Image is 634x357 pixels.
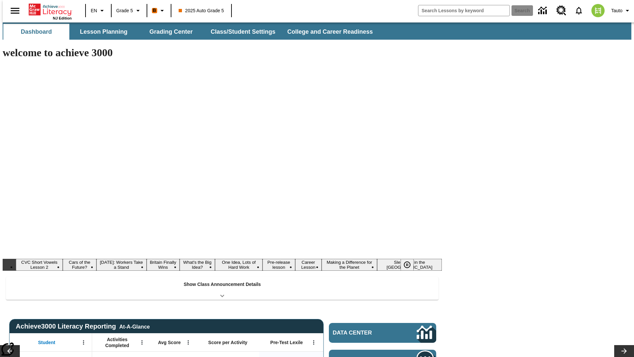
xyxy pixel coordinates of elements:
button: Slide 10 Sleepless in the Animal Kingdom [377,259,442,271]
button: Open Menu [183,337,193,347]
span: Data Center [333,330,395,336]
div: Show Class Announcement Details [6,277,439,300]
div: At-A-Glance [119,323,150,330]
button: Boost Class color is orange. Change class color [149,5,169,17]
input: search field [418,5,510,16]
button: Slide 3 Labor Day: Workers Take a Stand [96,259,147,271]
span: Tauto [611,7,622,14]
button: Open Menu [137,337,147,347]
button: Lesson Planning [71,24,137,40]
p: Show Class Announcement Details [184,281,261,288]
button: Slide 8 Career Lesson [295,259,322,271]
span: B [153,6,156,15]
button: Pause [401,259,414,271]
div: SubNavbar [3,22,631,40]
button: Slide 5 What's the Big Idea? [180,259,215,271]
button: Slide 4 Britain Finally Wins [147,259,180,271]
a: Home [29,3,72,16]
span: Achieve3000 Literacy Reporting [16,323,150,330]
div: SubNavbar [3,24,379,40]
button: Grade: Grade 5, Select a grade [114,5,145,17]
div: Pause [401,259,420,271]
span: Activities Completed [95,337,139,348]
button: Open side menu [5,1,25,20]
h1: welcome to achieve 3000 [3,47,442,59]
button: Profile/Settings [609,5,634,17]
span: Pre-Test Lexile [270,339,303,345]
button: Dashboard [3,24,69,40]
div: Home [29,2,72,20]
span: EN [91,7,97,14]
button: Slide 2 Cars of the Future? [63,259,96,271]
span: Student [38,339,55,345]
button: Grading Center [138,24,204,40]
a: Data Center [329,323,436,343]
button: Select a new avatar [587,2,609,19]
span: Score per Activity [208,339,248,345]
span: Avg Score [158,339,181,345]
button: Lesson carousel, Next [614,345,634,357]
button: College and Career Readiness [282,24,378,40]
button: Language: EN, Select a language [88,5,109,17]
a: Data Center [534,2,552,20]
button: Slide 1 CVC Short Vowels Lesson 2 [16,259,63,271]
button: Slide 6 One Idea, Lots of Hard Work [215,259,263,271]
span: NJ Edition [53,16,72,20]
button: Class/Student Settings [205,24,281,40]
img: avatar image [591,4,605,17]
a: Resource Center, Will open in new tab [552,2,570,20]
a: Notifications [570,2,587,19]
button: Open Menu [309,337,319,347]
span: 2025 Auto Grade 5 [179,7,224,14]
button: Slide 9 Making a Difference for the Planet [322,259,377,271]
button: Slide 7 Pre-release lesson [263,259,295,271]
span: Grade 5 [116,7,133,14]
button: Open Menu [79,337,88,347]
